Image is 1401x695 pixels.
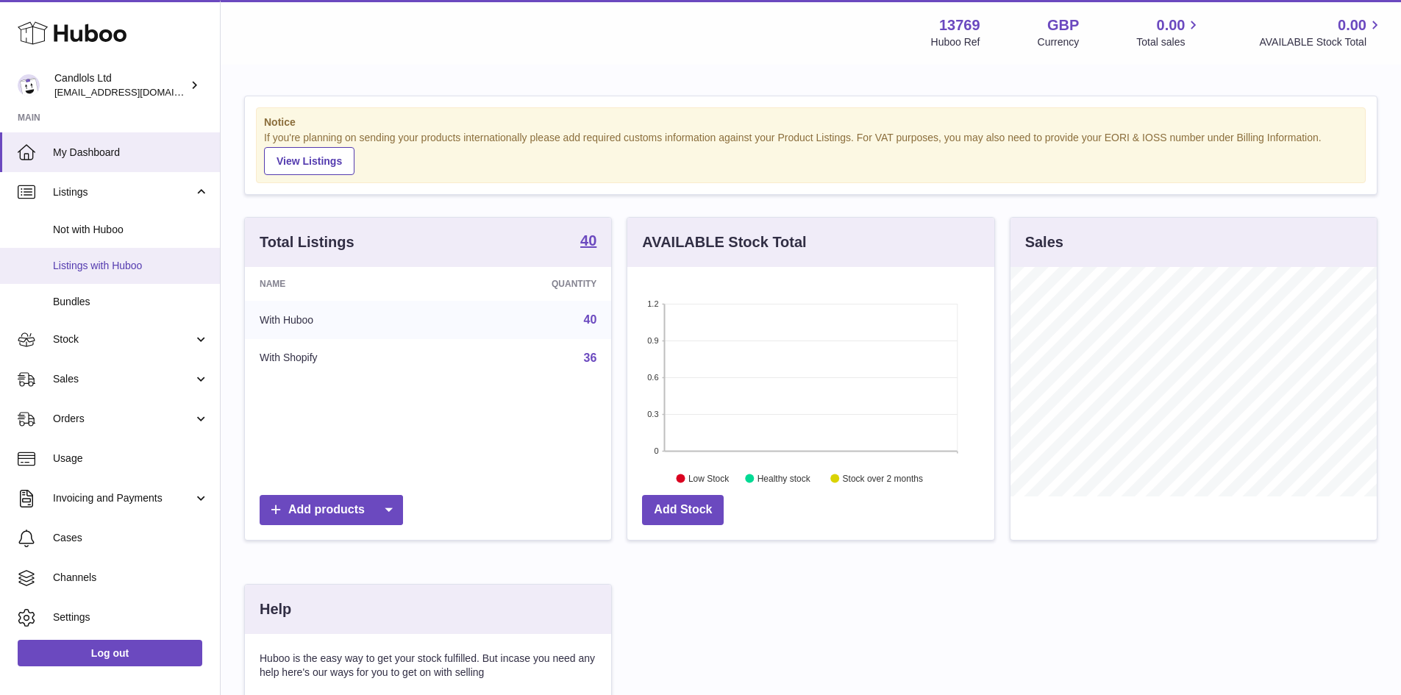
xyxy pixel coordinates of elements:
span: Bundles [53,295,209,309]
text: Stock over 2 months [843,473,923,483]
text: Healthy stock [757,473,811,483]
td: With Huboo [245,301,443,339]
span: Not with Huboo [53,223,209,237]
span: Listings with Huboo [53,259,209,273]
span: Cases [53,531,209,545]
a: Add products [260,495,403,525]
text: 0.9 [648,336,659,345]
a: 36 [584,352,597,364]
img: internalAdmin-13769@internal.huboo.com [18,74,40,96]
strong: 40 [580,233,596,248]
span: Total sales [1136,35,1202,49]
span: 0.00 [1338,15,1366,35]
span: Invoicing and Payments [53,491,193,505]
a: Add Stock [642,495,724,525]
th: Quantity [443,267,612,301]
a: Log out [18,640,202,666]
text: 0.3 [648,410,659,418]
span: [EMAIL_ADDRESS][DOMAIN_NAME] [54,86,216,98]
span: My Dashboard [53,146,209,160]
h3: Sales [1025,232,1063,252]
strong: 13769 [939,15,980,35]
span: 0.00 [1157,15,1186,35]
a: 0.00 AVAILABLE Stock Total [1259,15,1383,49]
div: If you're planning on sending your products internationally please add required customs informati... [264,131,1358,175]
span: Stock [53,332,193,346]
a: 40 [580,233,596,251]
strong: Notice [264,115,1358,129]
text: 0 [655,446,659,455]
text: Low Stock [688,473,730,483]
span: Settings [53,610,209,624]
h3: Total Listings [260,232,354,252]
span: Channels [53,571,209,585]
p: Huboo is the easy way to get your stock fulfilled. But incase you need any help here's our ways f... [260,652,596,680]
strong: GBP [1047,15,1079,35]
div: Candlols Ltd [54,71,187,99]
span: Orders [53,412,193,426]
div: Currency [1038,35,1080,49]
span: AVAILABLE Stock Total [1259,35,1383,49]
a: 40 [584,313,597,326]
a: 0.00 Total sales [1136,15,1202,49]
a: View Listings [264,147,354,175]
h3: Help [260,599,291,619]
text: 0.6 [648,373,659,382]
span: Sales [53,372,193,386]
span: Listings [53,185,193,199]
div: Huboo Ref [931,35,980,49]
h3: AVAILABLE Stock Total [642,232,806,252]
text: 1.2 [648,299,659,308]
span: Usage [53,452,209,466]
td: With Shopify [245,339,443,377]
th: Name [245,267,443,301]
